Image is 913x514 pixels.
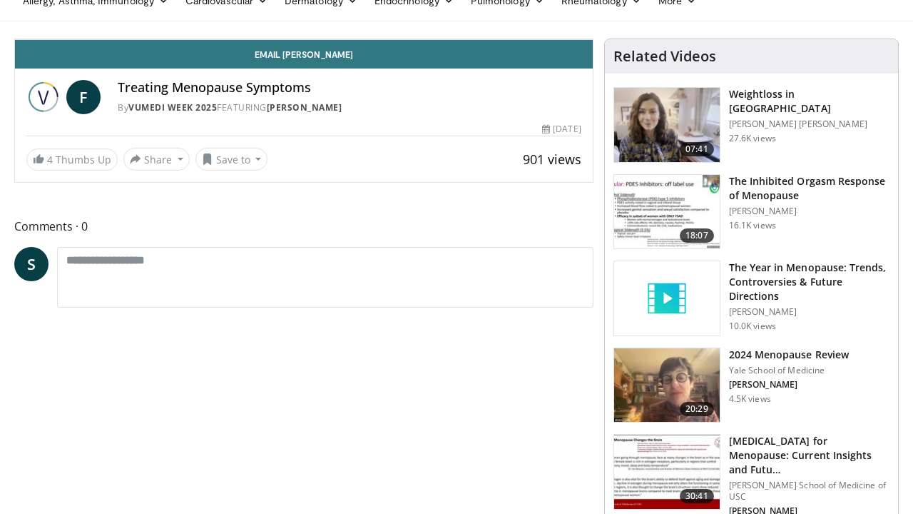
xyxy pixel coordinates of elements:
span: 30:41 [680,489,714,503]
h4: Treating Menopause Symptoms [118,80,581,96]
img: 692f135d-47bd-4f7e-b54d-786d036e68d3.150x105_q85_crop-smart_upscale.jpg [614,348,720,423]
h3: The Year in Menopause: Trends, Controversies & Future Directions [729,261,889,303]
span: 901 views [523,151,581,168]
a: 18:07 The Inhibited Orgasm Response of Menopause [PERSON_NAME] 16.1K views [613,174,889,250]
a: 20:29 2024 Menopause Review Yale School of Medicine [PERSON_NAME] 4.5K views [613,348,889,423]
a: [PERSON_NAME] [267,101,342,114]
p: [PERSON_NAME] [729,379,849,390]
p: [PERSON_NAME] [729,206,889,217]
h3: Weightloss in [GEOGRAPHIC_DATA] [729,87,889,116]
p: [PERSON_NAME] [729,306,889,318]
a: Vumedi Week 2025 [128,101,217,114]
a: 07:41 Weightloss in [GEOGRAPHIC_DATA] [PERSON_NAME] [PERSON_NAME] 27.6K views [613,87,889,163]
span: Comments 0 [14,217,593,236]
img: video_placeholder_short.svg [614,261,720,336]
p: [PERSON_NAME] School of Medicine of USC [729,480,889,503]
img: 9983fed1-7565-45be-8934-aef1103ce6e2.150x105_q85_crop-smart_upscale.jpg [614,88,720,162]
span: 4 [47,153,53,166]
p: Yale School of Medicine [729,365,849,376]
img: 47271b8a-94f4-49c8-b914-2a3d3af03a9e.150x105_q85_crop-smart_upscale.jpg [614,435,720,509]
a: The Year in Menopause: Trends, Controversies & Future Directions [PERSON_NAME] 10.0K views [613,261,889,336]
h3: [MEDICAL_DATA] for Menopause: Current Insights and Futu… [729,434,889,477]
span: 20:29 [680,402,714,416]
p: 16.1K views [729,220,776,231]
video-js: Video Player [15,39,593,40]
h3: The Inhibited Orgasm Response of Menopause [729,174,889,203]
span: 18:07 [680,228,714,243]
a: S [14,247,49,281]
p: 27.6K views [729,133,776,144]
span: 07:41 [680,142,714,156]
div: By FEATURING [118,101,581,114]
h3: 2024 Menopause Review [729,348,849,362]
img: Vumedi Week 2025 [26,80,61,114]
a: 4 Thumbs Up [26,148,118,171]
p: [PERSON_NAME] [PERSON_NAME] [729,119,889,130]
h4: Related Videos [613,48,716,65]
a: F [66,80,101,114]
p: 10.0K views [729,321,776,332]
button: Share [123,148,190,171]
div: [DATE] [542,123,581,136]
p: 4.5K views [729,393,771,405]
img: 283c0f17-5e2d-42ba-a87c-168d447cdba4.150x105_q85_crop-smart_upscale.jpg [614,175,720,249]
a: Email [PERSON_NAME] [15,40,593,69]
button: Save to [195,148,268,171]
